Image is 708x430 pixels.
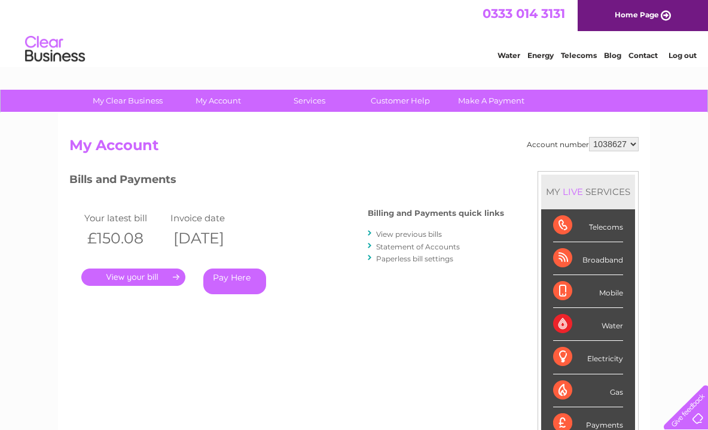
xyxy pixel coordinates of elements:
a: My Clear Business [78,90,177,112]
td: Invoice date [167,210,254,226]
div: Mobile [553,275,623,308]
h3: Bills and Payments [69,171,504,192]
h2: My Account [69,137,639,160]
div: Gas [553,374,623,407]
a: Contact [628,51,658,60]
div: Broadband [553,242,623,275]
div: Clear Business is a trading name of Verastar Limited (registered in [GEOGRAPHIC_DATA] No. 3667643... [72,7,637,58]
div: Account number [527,137,639,151]
a: 0333 014 3131 [483,6,565,21]
a: Water [498,51,520,60]
a: Customer Help [351,90,450,112]
div: MY SERVICES [541,175,635,209]
div: LIVE [560,186,585,197]
a: Services [260,90,359,112]
div: Water [553,308,623,341]
a: Pay Here [203,269,266,294]
a: Make A Payment [442,90,541,112]
a: . [81,269,185,286]
th: [DATE] [167,226,254,251]
a: Energy [527,51,554,60]
th: £150.08 [81,226,167,251]
img: logo.png [25,31,86,68]
h4: Billing and Payments quick links [368,209,504,218]
a: My Account [169,90,268,112]
div: Telecoms [553,209,623,242]
div: Electricity [553,341,623,374]
a: Blog [604,51,621,60]
td: Your latest bill [81,210,167,226]
a: View previous bills [376,230,442,239]
a: Telecoms [561,51,597,60]
a: Statement of Accounts [376,242,460,251]
a: Paperless bill settings [376,254,453,263]
a: Log out [669,51,697,60]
